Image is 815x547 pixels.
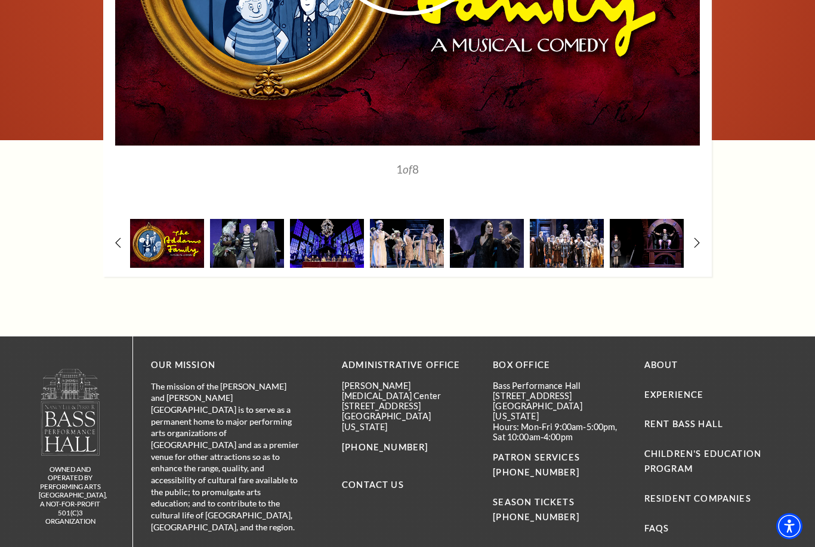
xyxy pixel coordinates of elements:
[342,358,475,373] p: Administrative Office
[151,358,300,373] p: OUR MISSION
[644,449,761,474] a: Children's Education Program
[290,219,364,267] img: A theatrical scene featuring a long table with characters, surrounded by ghostly figures and dram...
[493,401,626,422] p: [GEOGRAPHIC_DATA][US_STATE]
[610,219,684,267] img: A stage scene featuring a girl in a black dress and braids standing beside a seated boy in stripe...
[342,381,475,401] p: [PERSON_NAME][MEDICAL_DATA] Center
[644,493,751,503] a: Resident Companies
[493,422,626,443] p: Hours: Mon-Fri 9:00am-5:00pm, Sat 10:00am-4:00pm
[342,411,475,432] p: [GEOGRAPHIC_DATA][US_STATE]
[493,391,626,401] p: [STREET_ADDRESS]
[493,381,626,391] p: Bass Performance Hall
[342,442,428,452] a: call 817-212-4300
[644,390,704,400] a: Experience
[644,419,723,429] a: Rent Bass Hall
[776,513,802,539] div: Accessibility Menu
[493,450,626,480] p: PATRON SERVICES
[644,360,678,370] a: About
[151,381,300,533] p: The mission of the [PERSON_NAME] and [PERSON_NAME][GEOGRAPHIC_DATA] is to serve as a permanent ho...
[493,358,626,373] p: BOX OFFICE
[644,523,669,533] a: FAQs
[342,401,475,411] p: [STREET_ADDRESS]
[40,368,101,456] img: owned and operated by Performing Arts Fort Worth, A NOT-FOR-PROFIT 501(C)3 ORGANIZATION
[493,480,626,525] p: SEASON TICKETS
[530,219,604,267] img: A theatrical performance featuring a diverse cast in elaborate costumes, with a gothic theme and ...
[450,219,524,267] img: A couple dances on stage, dressed in elegant costumes. The woman wears a dark, lace gown, while t...
[370,219,444,267] img: A theatrical performance featuring characters in vintage costumes, with dramatic poses and expres...
[493,512,579,522] a: call 817-212-4450
[178,163,637,175] p: 1 8
[493,467,579,477] a: call 817-212-4280
[342,480,404,490] a: Contact Us
[39,465,101,526] p: owned and operated by Performing Arts [GEOGRAPHIC_DATA], A NOT-FOR-PROFIT 501(C)3 ORGANIZATION
[403,162,412,176] span: of
[130,219,204,267] img: A stylized illustration of the Addams Family in a gold frame, with a dark red background. Text re...
[210,219,284,267] img: Three characters in theatrical costumes interact on stage, with a colorful backdrop. One wears a ...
